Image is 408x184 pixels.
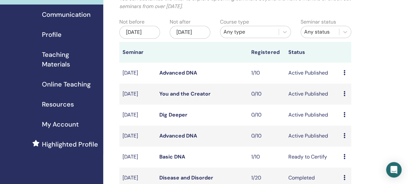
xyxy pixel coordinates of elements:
a: You and the Creator [159,90,211,97]
td: [DATE] [119,63,156,84]
td: Active Published [285,63,340,84]
a: Dig Deeper [159,111,187,118]
td: Active Published [285,105,340,126]
th: Seminar [119,42,156,63]
span: Teaching Materials [42,50,98,69]
label: Not after [170,18,191,26]
a: Disease and Disorder [159,174,213,181]
td: [DATE] [119,84,156,105]
label: Seminar status [301,18,336,26]
td: Active Published [285,126,340,147]
a: Advanced DNA [159,69,197,76]
div: [DATE] [170,26,210,39]
td: [DATE] [119,105,156,126]
div: Any type [224,28,275,36]
span: Resources [42,99,74,109]
td: Active Published [285,84,340,105]
span: Communication [42,10,91,19]
td: 0/10 [248,84,285,105]
td: 0/10 [248,126,285,147]
span: Online Teaching [42,79,91,89]
a: Basic DNA [159,153,185,160]
span: Profile [42,30,62,39]
th: Registered [248,42,285,63]
td: [DATE] [119,147,156,168]
div: Any status [304,28,336,36]
td: 1/10 [248,63,285,84]
div: [DATE] [119,26,160,39]
th: Status [285,42,340,63]
span: Highlighted Profile [42,139,98,149]
td: Ready to Certify [285,147,340,168]
td: 0/10 [248,105,285,126]
div: Open Intercom Messenger [386,162,402,178]
span: My Account [42,119,79,129]
td: 1/10 [248,147,285,168]
a: Advanced DNA [159,132,197,139]
label: Not before [119,18,144,26]
label: Course type [220,18,249,26]
td: [DATE] [119,126,156,147]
